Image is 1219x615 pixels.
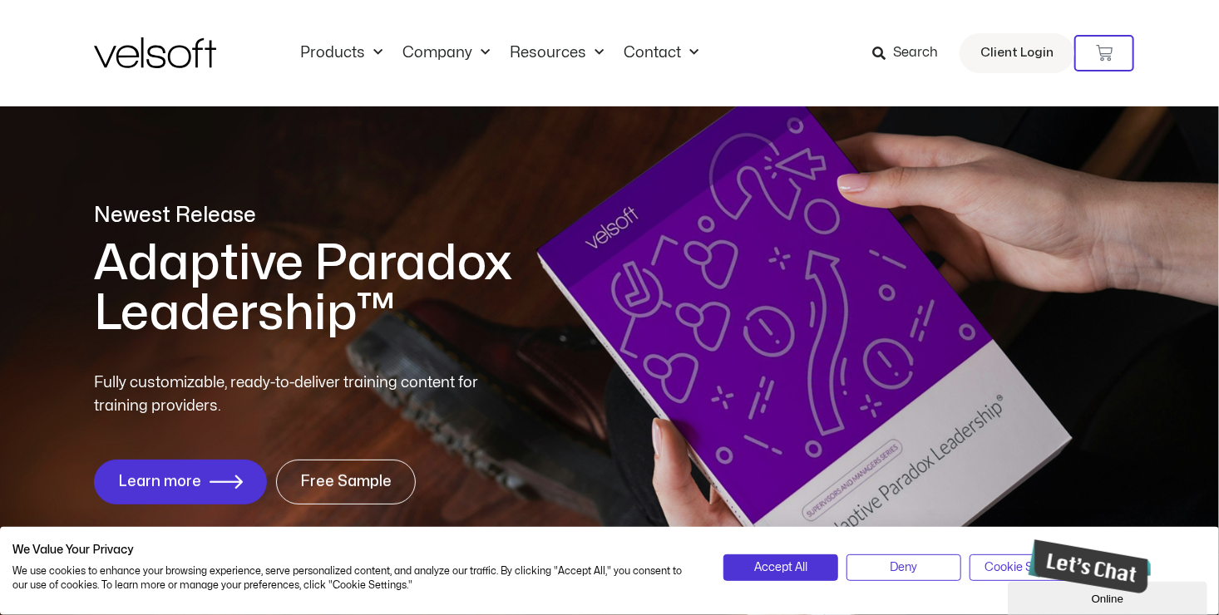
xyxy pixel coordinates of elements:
p: We use cookies to enhance your browsing experience, serve personalized content, and analyze our t... [12,564,698,593]
button: Accept all cookies [723,554,838,581]
span: Deny [890,558,917,577]
h2: We Value Your Privacy [12,543,698,558]
span: Learn more [118,474,201,490]
a: Learn more [94,460,267,504]
p: Fully customizable, ready-to-deliver training content for training providers. [94,371,508,418]
a: Free Sample [276,460,416,504]
a: CompanyMenu Toggle [392,44,500,62]
span: Search [893,42,938,64]
img: Chat attention grabber [7,7,136,61]
button: Adjust cookie preferences [970,554,1084,581]
iframe: chat widget [1008,578,1211,615]
a: ContactMenu Toggle [614,44,708,62]
p: Newest Release [94,201,701,230]
span: Accept All [754,558,807,577]
span: Free Sample [300,474,392,490]
button: Deny all cookies [846,554,961,581]
h1: Adaptive Paradox Leadership™ [94,239,701,338]
a: Client Login [960,33,1074,73]
a: ResourcesMenu Toggle [500,44,614,62]
iframe: chat widget [1022,533,1151,600]
a: Search [872,39,950,67]
img: Velsoft Training Materials [94,37,216,68]
nav: Menu [290,44,708,62]
a: ProductsMenu Toggle [290,44,392,62]
span: Client Login [980,42,1054,64]
span: Cookie Settings [985,558,1068,577]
